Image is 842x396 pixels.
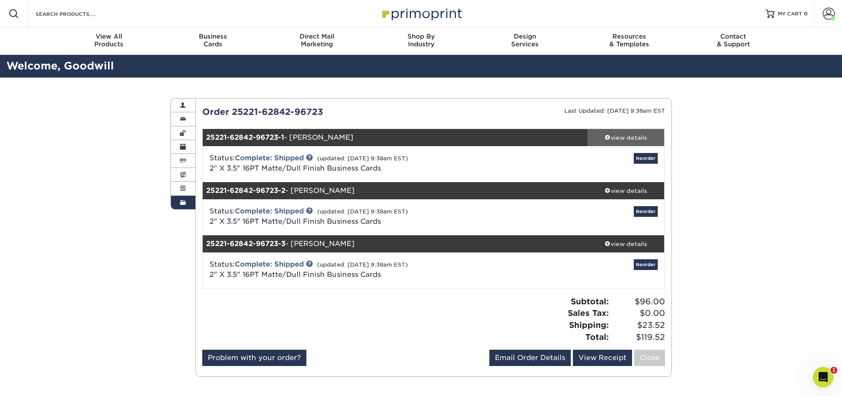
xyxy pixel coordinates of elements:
[587,133,665,142] div: view details
[473,33,577,48] div: Services
[489,350,571,366] a: Email Order Details
[57,33,161,48] div: Products
[587,240,665,248] div: view details
[611,319,665,331] span: $23.52
[573,350,632,366] a: View Receipt
[634,153,658,164] a: Reorder
[265,33,369,40] span: Direct Mail
[611,307,665,319] span: $0.00
[569,320,609,330] strong: Shipping:
[206,240,285,248] strong: 25221-62842-96723-3
[203,235,587,252] div: - [PERSON_NAME]
[571,297,609,306] strong: Subtotal:
[473,33,577,40] span: Design
[206,133,284,141] strong: 25221-62842-96723-1
[681,33,785,48] div: & Support
[681,27,785,55] a: Contact& Support
[161,33,265,40] span: Business
[577,33,681,48] div: & Templates
[210,164,381,172] a: 2" X 3.5" 16PT Matte/Dull Finish Business Cards
[577,33,681,40] span: Resources
[473,27,577,55] a: DesignServices
[203,153,510,174] div: Status:
[317,208,408,215] small: (updated: [DATE] 9:38am EST)
[203,182,587,199] div: - [PERSON_NAME]
[35,9,118,19] input: SEARCH PRODUCTS.....
[210,217,381,225] a: 2" X 3.5" 16PT Matte/Dull Finish Business Cards
[57,27,161,55] a: View AllProducts
[587,182,665,199] a: view details
[317,261,408,268] small: (updated: [DATE] 9:38am EST)
[235,207,304,215] a: Complete: Shipped
[681,33,785,40] span: Contact
[317,155,408,162] small: (updated: [DATE] 9:38am EST)
[369,27,473,55] a: Shop ByIndustry
[577,27,681,55] a: Resources& Templates
[634,350,665,366] a: Close
[161,27,265,55] a: BusinessCards
[830,367,837,374] span: 1
[369,33,473,48] div: Industry
[57,33,161,40] span: View All
[203,206,510,227] div: Status:
[778,10,802,18] span: MY CART
[235,260,304,268] a: Complete: Shipped
[611,296,665,308] span: $96.00
[568,308,609,318] strong: Sales Tax:
[206,186,285,195] strong: 25221-62842-96723-2
[564,108,665,114] small: Last Updated: [DATE] 9:38am EST
[202,350,306,366] a: Problem with your order?
[203,129,587,146] div: - [PERSON_NAME]
[378,4,464,23] img: Primoprint
[235,154,304,162] a: Complete: Shipped
[634,259,658,270] a: Reorder
[611,331,665,343] span: $119.52
[634,206,658,217] a: Reorder
[265,33,369,48] div: Marketing
[369,33,473,40] span: Shop By
[585,332,609,342] strong: Total:
[203,259,510,280] div: Status:
[587,186,665,195] div: view details
[804,11,808,17] span: 0
[813,367,833,387] iframe: Intercom live chat
[161,33,265,48] div: Cards
[265,27,369,55] a: Direct MailMarketing
[196,105,434,118] div: Order 25221-62842-96723
[587,235,665,252] a: view details
[587,129,665,146] a: view details
[210,270,381,279] a: 2" X 3.5" 16PT Matte/Dull Finish Business Cards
